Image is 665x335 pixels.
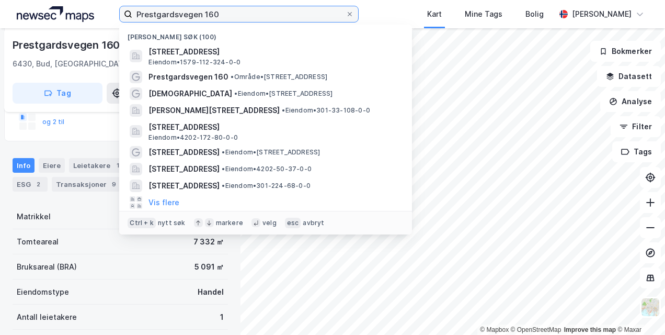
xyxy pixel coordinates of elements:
div: velg [262,219,277,227]
iframe: Chat Widget [613,285,665,335]
span: Eiendom • 4202-172-80-0-0 [148,133,238,142]
div: 7 332 ㎡ [193,236,224,248]
span: [STREET_ADDRESS] [148,146,220,159]
input: Søk på adresse, matrikkel, gårdeiere, leietakere eller personer [132,6,345,22]
span: Område • [STREET_ADDRESS] [231,73,327,81]
button: Tag [13,83,102,104]
span: Eiendom • 301-224-68-0-0 [222,182,311,190]
div: Transaksjoner [52,177,123,192]
span: [PERSON_NAME][STREET_ADDRESS] [148,104,280,117]
div: Prestgardsvegen 160 [13,37,122,53]
img: logo.a4113a55bc3d86da70a041830d287a7e.svg [17,6,94,22]
div: nytt søk [158,219,186,227]
span: [STREET_ADDRESS] [148,121,399,133]
div: Handel [198,286,224,298]
div: Antall leietakere [17,311,77,323]
div: 1 [220,311,224,323]
span: • [222,182,225,189]
div: 1 [112,160,123,171]
span: • [222,148,225,156]
button: Tags [612,141,661,162]
div: Bolig [525,8,544,20]
div: 5 091 ㎡ [194,261,224,273]
div: Ctrl + k [128,218,156,228]
div: Kart [427,8,442,20]
span: [STREET_ADDRESS] [148,163,220,175]
div: Bruksareal (BRA) [17,261,77,273]
span: Eiendom • [STREET_ADDRESS] [234,90,332,98]
span: Prestgardsvegen 160 [148,71,228,83]
div: Info [13,158,35,173]
a: Mapbox [480,326,509,333]
span: Eiendom • 301-33-108-0-0 [282,106,370,115]
div: Kontrollprogram for chat [613,285,665,335]
a: OpenStreetMap [511,326,561,333]
span: [STREET_ADDRESS] [148,46,399,58]
button: Datasett [597,66,661,87]
span: • [231,73,234,81]
span: • [222,165,225,173]
span: [DEMOGRAPHIC_DATA] [148,87,232,100]
span: Eiendom • 4202-50-37-0-0 [222,165,312,173]
span: [STREET_ADDRESS] [148,180,220,192]
div: markere [216,219,243,227]
div: 6430, Bud, [GEOGRAPHIC_DATA] [13,58,131,70]
button: Bokmerker [590,41,661,62]
div: esc [285,218,301,228]
span: Eiendom • 1579-112-324-0-0 [148,58,240,66]
div: [PERSON_NAME] søk (100) [119,25,412,43]
div: Eiere [39,158,65,173]
div: avbryt [303,219,324,227]
div: Mine Tags [465,8,502,20]
div: [PERSON_NAME] [572,8,632,20]
span: • [234,90,237,97]
div: 9 [109,179,119,189]
div: Matrikkel [17,210,51,223]
div: 2 [33,179,43,189]
div: Leietakere [69,158,127,173]
span: • [282,106,285,114]
div: Eiendomstype [17,286,69,298]
button: Vis flere [148,196,179,209]
button: Filter [611,116,661,137]
span: Eiendom • [STREET_ADDRESS] [222,148,320,157]
div: ESG [13,177,48,192]
a: Improve this map [564,326,616,333]
div: Tomteareal [17,236,59,248]
button: Analyse [600,91,661,112]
